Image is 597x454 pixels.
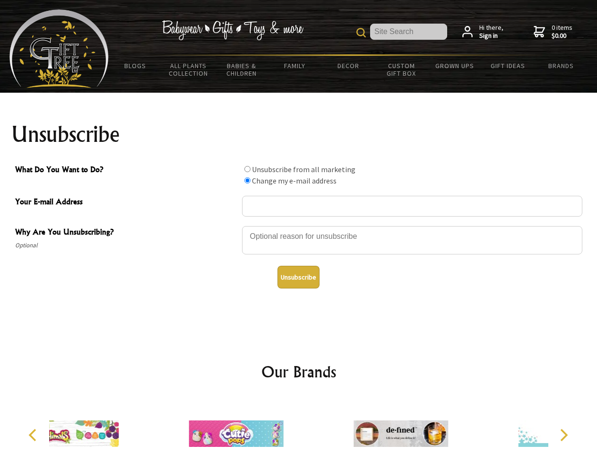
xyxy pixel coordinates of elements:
[268,56,322,76] a: Family
[162,20,303,40] img: Babywear - Gifts - Toys & more
[109,56,162,76] a: BLOGS
[162,56,216,83] a: All Plants Collection
[534,24,572,40] a: 0 items$0.00
[15,196,237,210] span: Your E-mail Address
[215,56,268,83] a: Babies & Children
[375,56,428,83] a: Custom Gift Box
[552,32,572,40] strong: $0.00
[15,164,237,177] span: What Do You Want to Do?
[244,177,251,183] input: What Do You Want to Do?
[9,9,109,88] img: Babyware - Gifts - Toys and more...
[11,123,586,146] h1: Unsubscribe
[15,240,237,251] span: Optional
[481,56,535,76] a: Gift Ideas
[462,24,503,40] a: Hi there,Sign in
[428,56,481,76] a: Grown Ups
[252,165,355,174] label: Unsubscribe from all marketing
[535,56,588,76] a: Brands
[321,56,375,76] a: Decor
[479,32,503,40] strong: Sign in
[19,360,579,383] h2: Our Brands
[553,425,574,445] button: Next
[244,166,251,172] input: What Do You Want to Do?
[242,196,582,217] input: Your E-mail Address
[15,226,237,240] span: Why Are You Unsubscribing?
[242,226,582,254] textarea: Why Are You Unsubscribing?
[552,23,572,40] span: 0 items
[252,176,337,185] label: Change my e-mail address
[356,28,366,37] img: product search
[277,266,320,288] button: Unsubscribe
[370,24,447,40] input: Site Search
[24,425,44,445] button: Previous
[479,24,503,40] span: Hi there,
